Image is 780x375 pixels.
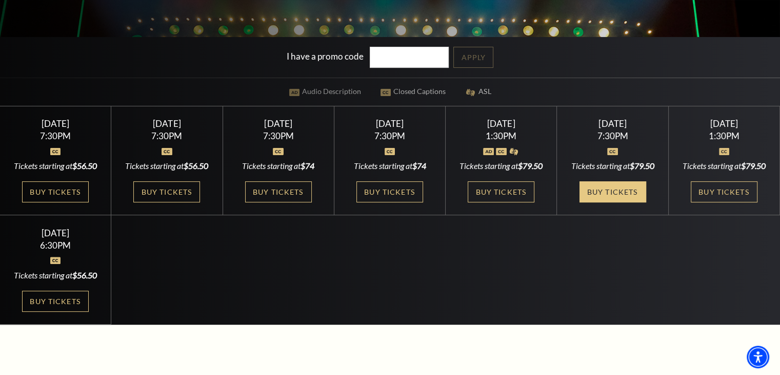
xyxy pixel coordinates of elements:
[458,132,545,140] div: 1:30PM
[691,181,757,202] a: Buy Tickets
[569,118,656,129] div: [DATE]
[235,160,322,172] div: Tickets starting at
[124,118,210,129] div: [DATE]
[347,160,433,172] div: Tickets starting at
[681,132,767,140] div: 1:30PM
[747,346,769,368] div: Accessibility Menu
[569,160,656,172] div: Tickets starting at
[579,181,646,202] a: Buy Tickets
[569,132,656,140] div: 7:30PM
[412,161,426,171] span: $74
[287,51,364,62] label: I have a promo code
[12,270,99,281] div: Tickets starting at
[124,132,210,140] div: 7:30PM
[12,118,99,129] div: [DATE]
[356,181,423,202] a: Buy Tickets
[12,228,99,238] div: [DATE]
[133,181,200,202] a: Buy Tickets
[458,118,545,129] div: [DATE]
[681,118,767,129] div: [DATE]
[124,160,210,172] div: Tickets starting at
[245,181,312,202] a: Buy Tickets
[347,118,433,129] div: [DATE]
[184,161,208,171] span: $56.50
[468,181,534,202] a: Buy Tickets
[22,291,89,312] a: Buy Tickets
[301,161,314,171] span: $74
[630,161,654,171] span: $79.50
[458,160,545,172] div: Tickets starting at
[12,160,99,172] div: Tickets starting at
[741,161,766,171] span: $79.50
[72,161,97,171] span: $56.50
[235,118,322,129] div: [DATE]
[12,241,99,250] div: 6:30PM
[347,132,433,140] div: 7:30PM
[22,181,89,202] a: Buy Tickets
[12,132,99,140] div: 7:30PM
[235,132,322,140] div: 7:30PM
[518,161,543,171] span: $79.50
[72,270,97,280] span: $56.50
[681,160,767,172] div: Tickets starting at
